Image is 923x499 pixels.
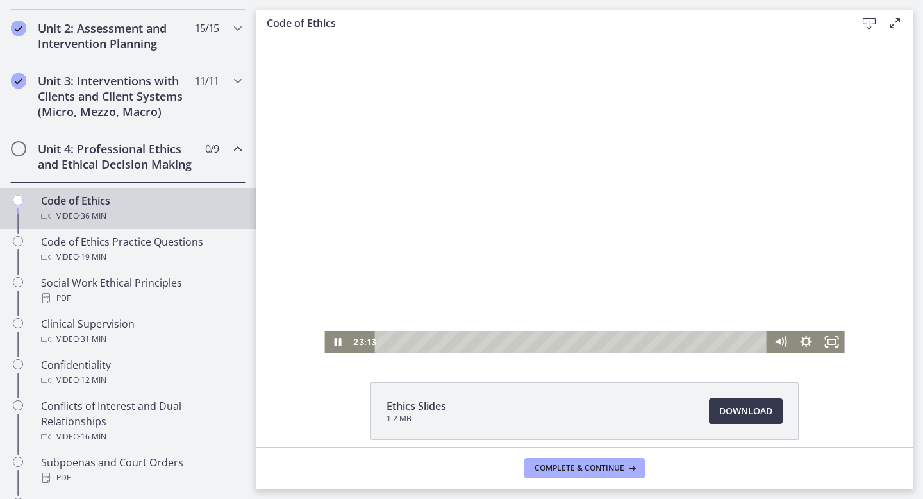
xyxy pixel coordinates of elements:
[195,73,219,89] span: 11 / 11
[267,15,836,31] h3: Code of Ethics
[41,455,241,486] div: Subpoenas and Court Orders
[79,208,106,224] span: · 36 min
[41,249,241,265] div: Video
[79,429,106,444] span: · 16 min
[41,316,241,347] div: Clinical Supervision
[524,458,645,478] button: Complete & continue
[511,303,537,325] button: Mute
[195,21,219,36] span: 15 / 15
[41,234,241,265] div: Code of Ethics Practice Questions
[41,470,241,486] div: PDF
[41,208,241,224] div: Video
[41,275,241,306] div: Social Work Ethical Principles
[79,332,106,347] span: · 31 min
[41,193,241,224] div: Code of Ethics
[38,141,194,172] h2: Unit 4: Professional Ethics and Ethical Decision Making
[563,303,588,325] button: Fullscreen
[79,373,106,388] span: · 12 min
[79,249,106,265] span: · 19 min
[38,21,194,51] h2: Unit 2: Assessment and Intervention Planning
[41,357,241,388] div: Confidentiality
[709,398,783,424] a: Download
[41,398,241,444] div: Conflicts of Interest and Dual Relationships
[11,73,26,89] i: Completed
[41,332,241,347] div: Video
[256,28,913,353] iframe: To enrich screen reader interactions, please activate Accessibility in Grammarly extension settings
[41,291,241,306] div: PDF
[387,398,446,414] span: Ethics Slides
[535,463,624,473] span: Complete & continue
[41,429,241,444] div: Video
[38,73,194,119] h2: Unit 3: Interventions with Clients and Client Systems (Micro, Mezzo, Macro)
[205,141,219,156] span: 0 / 9
[11,21,26,36] i: Completed
[537,303,563,325] button: Show settings menu
[719,403,772,419] span: Download
[41,373,241,388] div: Video
[387,414,446,424] span: 1.2 MB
